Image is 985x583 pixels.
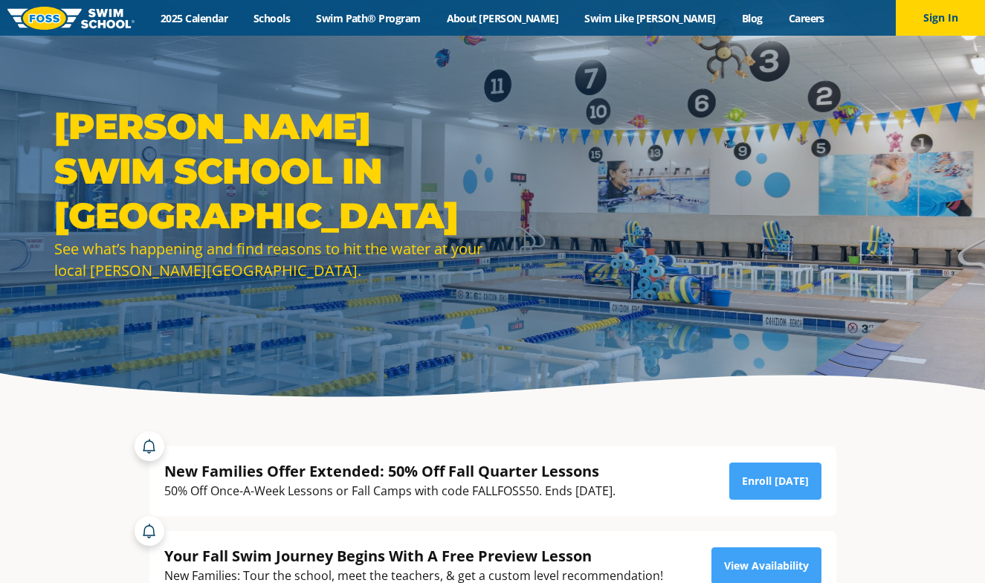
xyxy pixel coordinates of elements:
[148,11,241,25] a: 2025 Calendar
[729,463,821,500] a: Enroll [DATE]
[7,7,135,30] img: FOSS Swim School Logo
[241,11,303,25] a: Schools
[164,461,616,481] div: New Families Offer Extended: 50% Off Fall Quarter Lessons
[572,11,729,25] a: Swim Like [PERSON_NAME]
[775,11,837,25] a: Careers
[54,238,485,281] div: See what’s happening and find reasons to hit the water at your local [PERSON_NAME][GEOGRAPHIC_DATA].
[433,11,572,25] a: About [PERSON_NAME]
[303,11,433,25] a: Swim Path® Program
[164,481,616,501] div: 50% Off Once-A-Week Lessons or Fall Camps with code FALLFOSS50. Ends [DATE].
[729,11,775,25] a: Blog
[164,546,663,566] div: Your Fall Swim Journey Begins With A Free Preview Lesson
[54,104,485,238] h1: [PERSON_NAME] Swim School in [GEOGRAPHIC_DATA]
